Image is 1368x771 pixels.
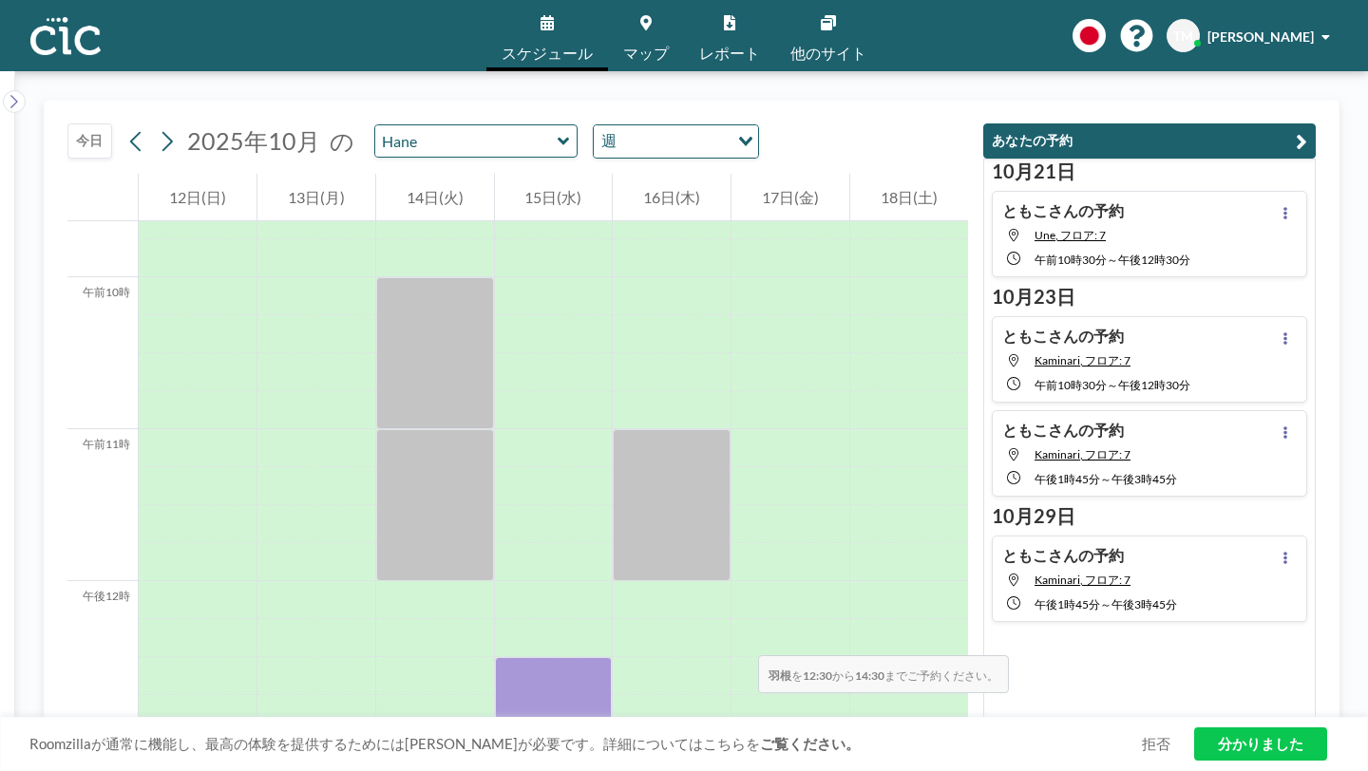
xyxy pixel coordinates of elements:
font: 分かりました [1218,735,1303,752]
font: 午後12時 [83,589,130,603]
font: レポート [699,44,760,62]
font: 2025年10月 [187,126,320,155]
font: 午前10時 [83,285,130,299]
font: 12日(日) [169,188,226,206]
span: Kaminari, フロア: 7 [1035,573,1130,587]
font: 18日(土) [881,188,938,206]
button: あなたの予約 [983,123,1316,159]
font: を [791,668,803,683]
font: 15日(水) [524,188,581,206]
font: ともこさんの予約 [1002,327,1124,345]
font: 16日(木) [643,188,700,206]
font: TM [1173,28,1193,44]
font: 14日(火) [407,188,464,206]
font: 午前10時30分 [1035,253,1107,267]
font: あなたの予約 [992,132,1073,148]
font: ～ [1100,597,1111,611]
font: 17日(金) [762,188,819,206]
font: までご予約ください。 [884,668,998,683]
font: 14:30 [855,668,884,683]
font: 10月29日 [992,504,1075,527]
font: 今日 [76,132,104,148]
font: ～ [1100,472,1111,486]
font: 午後12時30分 [1118,378,1190,392]
font: Roomzillaが通常に機能し、最高の体験を提供するためには[PERSON_NAME]が必要です。詳細についてはこちらを [29,735,760,752]
font: 午後3時45分 [1111,472,1177,486]
input: Hane [375,125,558,157]
font: [PERSON_NAME] [1207,28,1314,45]
span: Kaminari, フロア: 7 [1035,447,1130,461]
font: 羽根 [769,668,791,683]
font: 午後3時45分 [1111,597,1177,611]
span: Kaminari, フロア: 7 [1035,353,1130,367]
font: 12:30 [803,668,832,683]
font: 拒否 [1142,735,1170,752]
font: 13日(月) [288,188,345,206]
font: スケジュール [502,44,593,62]
font: 他のサイト [790,44,866,62]
font: 午後1時45分 [1035,472,1100,486]
font: 午後1時45分 [1035,597,1100,611]
font: 午前10時30分 [1035,378,1107,392]
font: 午後12時30分 [1118,253,1190,267]
input: オプションを検索 [622,129,727,154]
font: ～ [1107,253,1118,267]
font: の [330,126,354,155]
font: 10月23日 [992,285,1075,308]
span: Une, フロア: 7 [1035,228,1106,242]
font: から [832,668,855,683]
font: 10月21日 [992,160,1075,182]
img: 組織ロゴ [30,17,101,55]
a: 拒否 [1142,735,1170,753]
a: ご覧ください。 [760,735,860,752]
font: ～ [1107,378,1118,392]
font: ともこさんの予約 [1002,201,1124,219]
button: 今日 [67,123,112,159]
font: ともこさんの予約 [1002,546,1124,564]
font: ともこさんの予約 [1002,421,1124,439]
font: マップ [623,44,669,62]
div: オプションを検索 [594,125,758,158]
font: 午前11時 [83,437,130,451]
font: 週 [601,131,617,149]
